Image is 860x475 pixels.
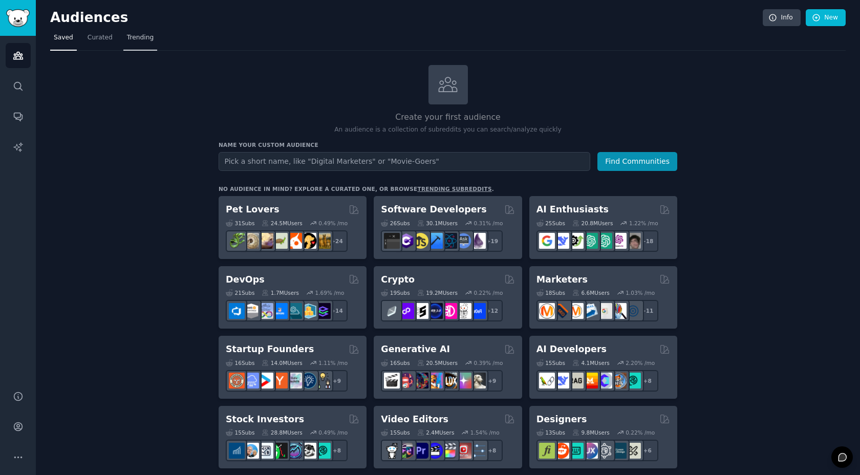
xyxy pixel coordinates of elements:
[229,443,245,459] img: dividends
[398,303,414,319] img: 0xPolygon
[611,233,627,249] img: OpenAIDev
[326,230,348,252] div: + 24
[272,373,288,388] img: ycombinator
[539,443,555,459] img: typography
[50,10,763,26] h2: Audiences
[243,303,259,319] img: AWS_Certified_Experts
[318,359,348,366] div: 1.11 % /mo
[536,343,607,356] h2: AI Developers
[226,273,265,286] h2: DevOps
[626,429,655,436] div: 0.22 % /mo
[226,413,304,426] h2: Stock Investors
[481,300,503,321] div: + 12
[470,373,486,388] img: DreamBooth
[553,373,569,388] img: DeepSeek
[257,233,273,249] img: leopardgeckos
[127,33,154,42] span: Trending
[381,343,450,356] h2: Generative AI
[398,373,414,388] img: dalle2
[427,233,443,249] img: iOSProgramming
[427,443,443,459] img: VideoEditors
[50,30,77,51] a: Saved
[257,443,273,459] img: Forex
[243,233,259,249] img: ballpython
[637,230,658,252] div: + 18
[536,273,588,286] h2: Marketers
[262,429,302,436] div: 28.8M Users
[286,373,302,388] img: indiehackers
[226,359,254,366] div: 16 Sub s
[326,300,348,321] div: + 14
[315,233,331,249] img: dogbreed
[6,9,30,27] img: GummySearch logo
[441,373,457,388] img: FluxAI
[763,9,801,27] a: Info
[300,373,316,388] img: Entrepreneurship
[536,359,565,366] div: 15 Sub s
[553,233,569,249] img: DeepSeek
[226,429,254,436] div: 15 Sub s
[626,359,655,366] div: 2.20 % /mo
[381,413,448,426] h2: Video Editors
[536,203,609,216] h2: AI Enthusiasts
[625,303,641,319] img: OnlineMarketing
[470,443,486,459] img: postproduction
[257,373,273,388] img: startup
[470,303,486,319] img: defi_
[243,443,259,459] img: ValueInvesting
[272,303,288,319] img: DevOpsLinks
[582,303,598,319] img: Emailmarketing
[456,303,471,319] img: CryptoNews
[427,303,443,319] img: web3
[315,303,331,319] img: PlatformEngineers
[413,233,428,249] img: learnjavascript
[413,373,428,388] img: deepdream
[441,233,457,249] img: reactnative
[398,233,414,249] img: csharp
[572,359,610,366] div: 4.1M Users
[318,220,348,227] div: 0.49 % /mo
[381,203,486,216] h2: Software Developers
[226,220,254,227] div: 31 Sub s
[637,300,658,321] div: + 11
[123,30,157,51] a: Trending
[568,443,584,459] img: UI_Design
[536,413,587,426] h2: Designers
[286,443,302,459] img: StocksAndTrading
[456,443,471,459] img: Youtubevideo
[441,443,457,459] img: finalcutpro
[611,373,627,388] img: llmops
[88,33,113,42] span: Curated
[456,233,471,249] img: AskComputerScience
[441,303,457,319] img: defiblockchain
[262,289,299,296] div: 1.7M Users
[272,443,288,459] img: Trading
[226,343,314,356] h2: Startup Founders
[568,303,584,319] img: AskMarketing
[54,33,73,42] span: Saved
[229,233,245,249] img: herpetology
[219,152,590,171] input: Pick a short name, like "Digital Marketers" or "Movie-Goers"
[481,440,503,461] div: + 8
[625,233,641,249] img: ArtificalIntelligence
[226,203,279,216] h2: Pet Lovers
[300,303,316,319] img: aws_cdk
[381,220,410,227] div: 26 Sub s
[582,233,598,249] img: chatgpt_promptDesign
[413,303,428,319] img: ethstaker
[219,111,677,124] h2: Create your first audience
[596,233,612,249] img: chatgpt_prompts_
[539,303,555,319] img: content_marketing
[625,443,641,459] img: UX_Design
[536,429,565,436] div: 13 Sub s
[539,373,555,388] img: LangChain
[474,220,503,227] div: 0.31 % /mo
[326,370,348,392] div: + 9
[474,359,503,366] div: 0.39 % /mo
[456,373,471,388] img: starryai
[243,373,259,388] img: SaaS
[427,373,443,388] img: sdforall
[326,440,348,461] div: + 8
[553,303,569,319] img: bigseo
[637,440,658,461] div: + 6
